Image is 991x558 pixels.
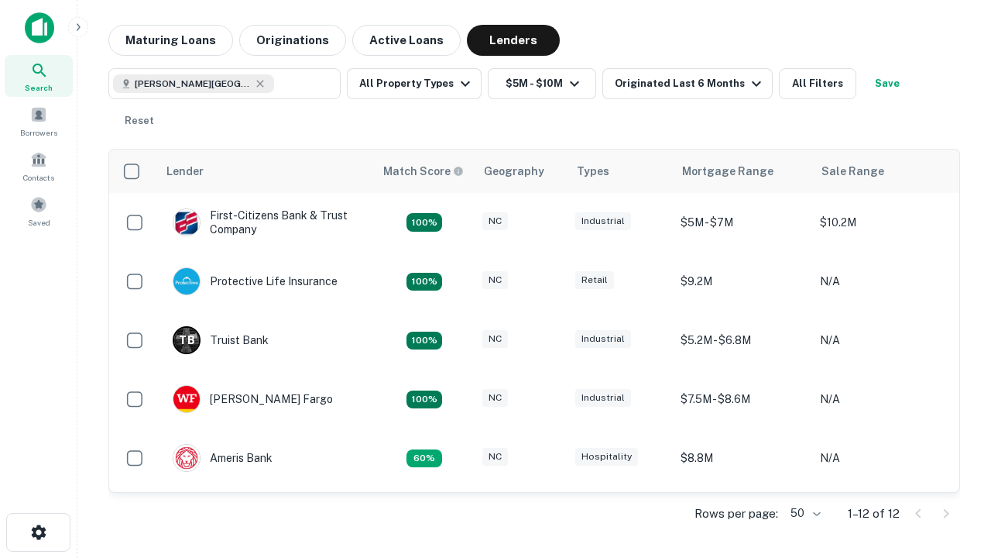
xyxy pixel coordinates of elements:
[467,25,560,56] button: Lenders
[28,216,50,229] span: Saved
[575,271,614,289] div: Retail
[673,193,812,252] td: $5M - $7M
[482,330,508,348] div: NC
[812,370,952,429] td: N/A
[482,271,508,289] div: NC
[575,212,631,230] div: Industrial
[20,126,57,139] span: Borrowers
[812,487,952,546] td: N/A
[25,81,53,94] span: Search
[115,105,164,136] button: Reset
[812,429,952,487] td: N/A
[673,150,812,193] th: Mortgage Range
[173,268,200,294] img: picture
[173,445,200,471] img: picture
[812,193,952,252] td: $10.2M
[173,209,200,236] img: picture
[673,311,812,370] td: $5.2M - $6.8M
[568,150,673,193] th: Types
[615,74,766,93] div: Originated Last 6 Months
[173,267,338,295] div: Protective Life Insurance
[173,385,333,413] div: [PERSON_NAME] Fargo
[812,311,952,370] td: N/A
[784,502,823,525] div: 50
[482,389,508,407] div: NC
[673,252,812,311] td: $9.2M
[673,370,812,429] td: $7.5M - $8.6M
[482,212,508,230] div: NC
[914,384,991,459] iframe: Chat Widget
[5,55,73,97] a: Search
[673,487,812,546] td: $9.2M
[179,332,194,349] p: T B
[383,163,461,180] h6: Match Score
[352,25,461,56] button: Active Loans
[406,449,442,468] div: Matching Properties: 1, hasApolloMatch: undefined
[673,429,812,487] td: $8.8M
[406,391,442,409] div: Matching Properties: 2, hasApolloMatch: undefined
[374,150,475,193] th: Capitalize uses an advanced AI algorithm to match your search with the best lender. The match sco...
[5,145,73,187] a: Contacts
[383,163,464,180] div: Capitalize uses an advanced AI algorithm to match your search with the best lender. The match sco...
[406,332,442,350] div: Matching Properties: 3, hasApolloMatch: undefined
[23,171,54,184] span: Contacts
[173,326,269,354] div: Truist Bank
[575,448,638,466] div: Hospitality
[682,162,773,181] div: Mortgage Range
[157,150,374,193] th: Lender
[694,505,778,523] p: Rows per page:
[575,389,631,407] div: Industrial
[575,330,631,348] div: Industrial
[779,68,856,99] button: All Filters
[821,162,884,181] div: Sale Range
[5,100,73,142] a: Borrowers
[812,252,952,311] td: N/A
[5,190,73,232] a: Saved
[239,25,346,56] button: Originations
[862,68,912,99] button: Save your search to get updates of matches that match your search criteria.
[482,448,508,466] div: NC
[484,162,544,181] div: Geography
[406,213,442,232] div: Matching Properties: 2, hasApolloMatch: undefined
[602,68,773,99] button: Originated Last 6 Months
[812,150,952,193] th: Sale Range
[173,444,273,472] div: Ameris Bank
[25,12,54,43] img: capitalize-icon.png
[173,386,200,412] img: picture
[347,68,482,99] button: All Property Types
[166,162,204,181] div: Lender
[577,162,609,181] div: Types
[488,68,596,99] button: $5M - $10M
[406,273,442,291] div: Matching Properties: 2, hasApolloMatch: undefined
[135,77,251,91] span: [PERSON_NAME][GEOGRAPHIC_DATA], [GEOGRAPHIC_DATA]
[475,150,568,193] th: Geography
[108,25,233,56] button: Maturing Loans
[848,505,900,523] p: 1–12 of 12
[173,208,358,236] div: First-citizens Bank & Trust Company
